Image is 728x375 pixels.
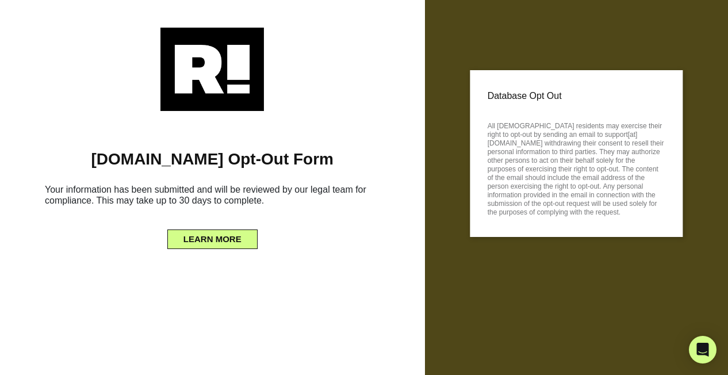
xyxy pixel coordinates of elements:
[167,229,258,249] button: LEARN MORE
[488,87,665,105] p: Database Opt Out
[488,118,665,217] p: All [DEMOGRAPHIC_DATA] residents may exercise their right to opt-out by sending an email to suppo...
[160,28,264,111] img: Retention.com
[689,336,716,363] div: Open Intercom Messenger
[17,179,408,215] h6: Your information has been submitted and will be reviewed by our legal team for compliance. This m...
[167,231,258,240] a: LEARN MORE
[17,150,408,169] h1: [DOMAIN_NAME] Opt-Out Form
